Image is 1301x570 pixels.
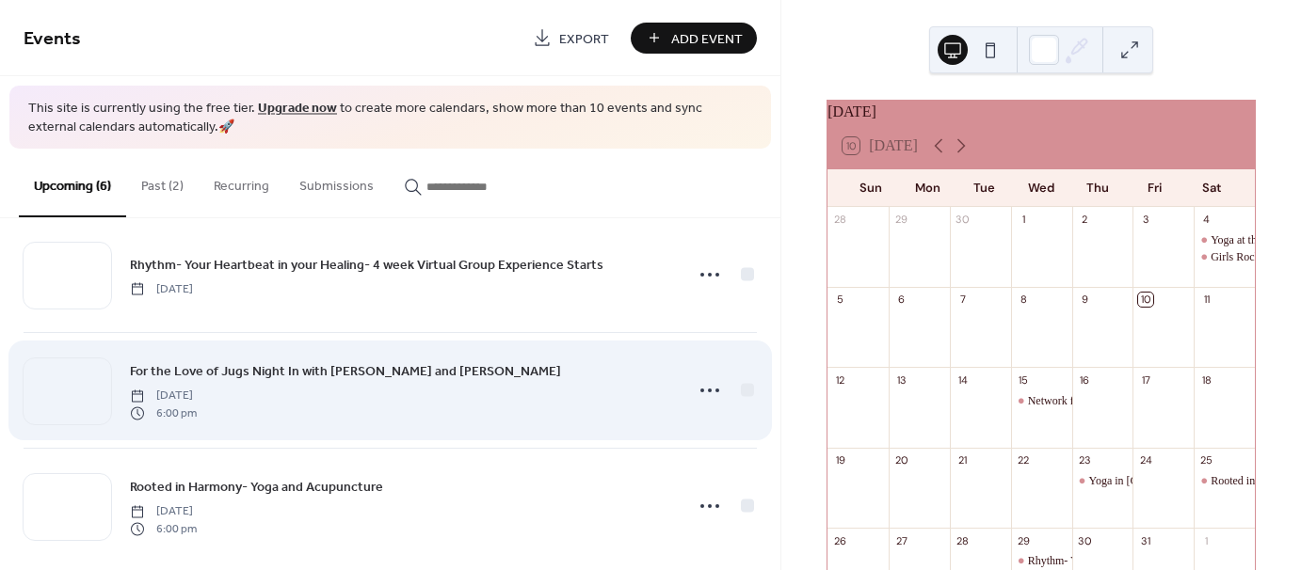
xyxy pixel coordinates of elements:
[130,478,383,498] span: Rooted in Harmony- Yoga and Acupuncture
[1138,293,1152,307] div: 10
[519,23,623,54] a: Export
[1017,372,1031,387] div: 15
[899,169,956,207] div: Mon
[1078,213,1092,227] div: 2
[28,100,752,136] span: This site is currently using the free tier. to create more calendars, show more than 10 events an...
[1138,533,1152,547] div: 31
[1017,213,1031,227] div: 1
[894,453,908,467] div: 20
[1017,533,1031,547] div: 29
[833,453,847,467] div: 19
[1199,213,1213,227] div: 4
[130,254,603,276] a: Rhythm- Your Heartbeat in your Healing- 4 week Virtual Group Experience Starts
[130,388,197,404] span: [DATE]
[1126,169,1182,207] div: Fri
[1199,533,1213,547] div: 1
[1138,213,1152,227] div: 3
[833,213,847,227] div: 28
[1072,473,1133,489] div: Yoga in The Park
[130,360,561,382] a: For the Love of Jugs Night In with [PERSON_NAME] and [PERSON_NAME]
[1078,372,1092,387] div: 16
[1199,453,1213,467] div: 25
[1199,293,1213,307] div: 11
[894,213,908,227] div: 29
[1194,232,1255,248] div: Yoga at the Palm City Cross Fit Competition
[1078,293,1092,307] div: 9
[956,453,970,467] div: 21
[956,372,970,387] div: 14
[1199,372,1213,387] div: 18
[1194,473,1255,489] div: Rooted in Harmony- Yoga and Acupuncture
[1017,453,1031,467] div: 22
[199,149,284,215] button: Recurring
[130,362,561,382] span: For the Love of Jugs Night In with [PERSON_NAME] and [PERSON_NAME]
[284,149,389,215] button: Submissions
[956,293,970,307] div: 7
[130,503,197,520] span: [DATE]
[258,96,337,121] a: Upgrade now
[1069,169,1126,207] div: Thu
[631,23,757,54] button: Add Event
[1138,453,1152,467] div: 24
[1088,473,1242,489] div: Yoga in [GEOGRAPHIC_DATA]
[130,520,197,537] span: 6:00 pm
[894,533,908,547] div: 27
[894,372,908,387] div: 13
[130,280,193,297] span: [DATE]
[956,169,1013,207] div: Tue
[24,21,81,57] span: Events
[956,213,970,227] div: 30
[126,149,199,215] button: Past (2)
[833,293,847,307] div: 5
[130,404,197,421] span: 6:00 pm
[827,101,1255,123] div: [DATE]
[559,29,609,49] span: Export
[1183,169,1240,207] div: Sat
[1138,372,1152,387] div: 17
[671,29,743,49] span: Add Event
[1011,393,1072,409] div: Network for a Cause- Meditation, Manifestation, Mocktails & Margs
[1013,169,1069,207] div: Wed
[833,372,847,387] div: 12
[1078,533,1092,547] div: 30
[1017,293,1031,307] div: 8
[956,533,970,547] div: 28
[833,533,847,547] div: 26
[130,476,383,498] a: Rooted in Harmony- Yoga and Acupuncture
[1011,553,1072,569] div: Rhythm- Your Heartbeat in your Healing- 4 week Virtual Group Experience Starts
[19,149,126,217] button: Upcoming (6)
[843,169,899,207] div: Sun
[130,255,603,275] span: Rhythm- Your Heartbeat in your Healing- 4 week Virtual Group Experience Starts
[894,293,908,307] div: 6
[1194,249,1255,265] div: Girls Rock supporting Sari Center Integrative Cancer Center
[1078,453,1092,467] div: 23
